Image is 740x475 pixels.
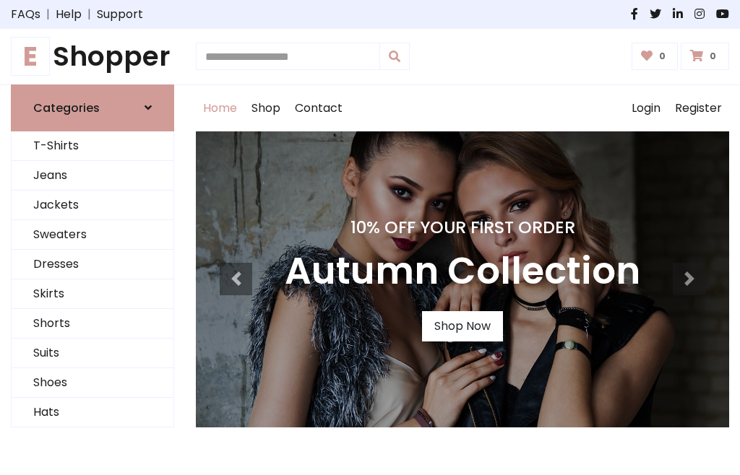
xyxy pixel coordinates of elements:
a: Shop Now [422,311,503,341]
span: | [40,6,56,23]
a: Help [56,6,82,23]
a: Dresses [12,250,173,279]
h3: Autumn Collection [285,249,640,294]
a: Login [624,85,668,131]
a: Categories [11,84,174,131]
a: Home [196,85,244,131]
a: Sweaters [12,220,173,250]
a: Jeans [12,161,173,191]
a: 0 [681,43,729,70]
a: Hats [12,398,173,427]
a: FAQs [11,6,40,23]
a: Jackets [12,191,173,220]
a: Shorts [12,309,173,339]
h4: 10% Off Your First Order [285,217,640,237]
h1: Shopper [11,40,174,73]
a: 0 [632,43,679,70]
a: Support [97,6,143,23]
a: Contact [288,85,350,131]
span: | [82,6,97,23]
span: 0 [706,50,720,63]
a: Shop [244,85,288,131]
a: Shoes [12,368,173,398]
span: 0 [655,50,669,63]
a: Skirts [12,279,173,309]
a: Register [668,85,729,131]
a: EShopper [11,40,174,73]
a: Suits [12,339,173,368]
a: T-Shirts [12,131,173,161]
h6: Categories [33,101,100,115]
span: E [11,37,50,76]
